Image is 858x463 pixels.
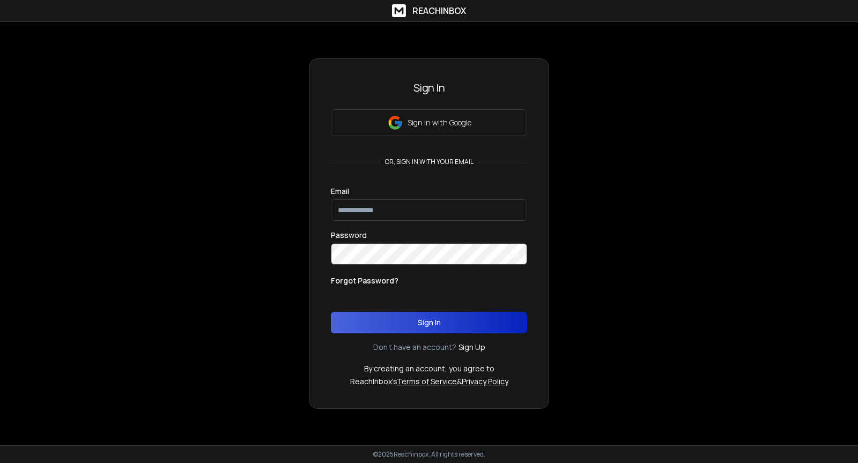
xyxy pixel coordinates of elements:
[458,342,485,353] a: Sign Up
[381,158,478,166] p: or, sign in with your email
[350,376,508,387] p: ReachInbox's &
[364,363,494,374] p: By creating an account, you agree to
[331,275,398,286] p: Forgot Password?
[412,4,466,17] h1: ReachInbox
[373,342,456,353] p: Don't have an account?
[373,450,485,459] p: © 2025 Reachinbox. All rights reserved.
[331,109,527,136] button: Sign in with Google
[462,376,508,386] a: Privacy Policy
[408,117,471,128] p: Sign in with Google
[331,231,367,239] label: Password
[331,80,527,95] h3: Sign In
[392,4,466,17] a: ReachInbox
[331,188,349,195] label: Email
[331,312,527,333] button: Sign In
[397,376,457,386] a: Terms of Service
